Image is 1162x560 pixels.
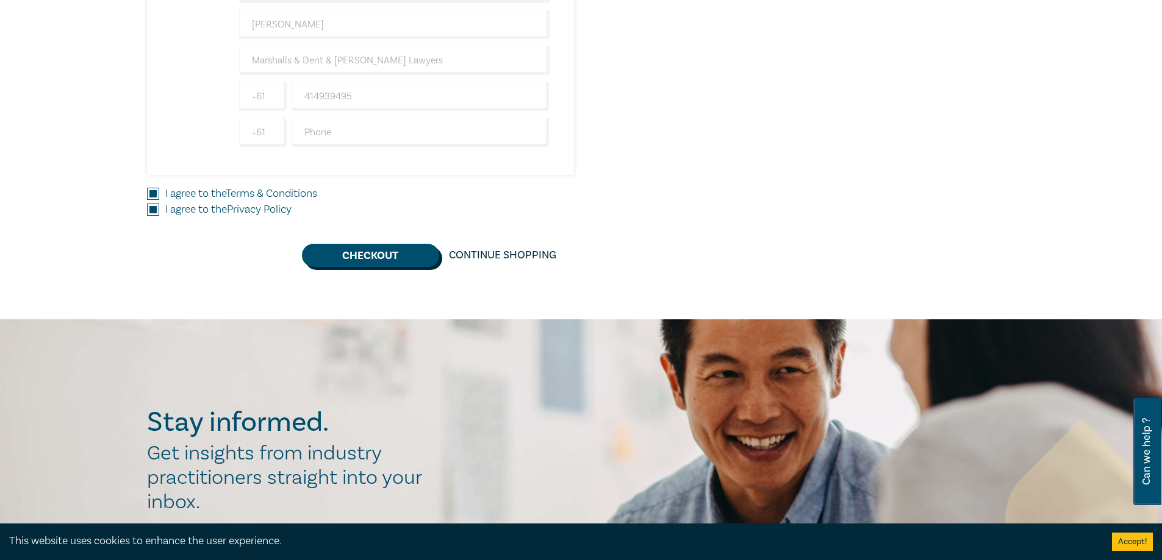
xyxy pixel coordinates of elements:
input: Mobile* [292,82,550,111]
h2: Stay informed. [147,406,435,438]
a: Continue Shopping [439,244,566,267]
span: Can we help ? [1141,405,1152,498]
a: Privacy Policy [227,202,292,216]
input: Phone [292,118,550,147]
button: Accept cookies [1112,533,1153,551]
button: Checkout [302,244,439,267]
label: I agree to the [165,186,317,202]
input: +61 [239,82,287,111]
input: +61 [239,118,287,147]
a: Terms & Conditions [226,186,317,200]
input: Company [239,46,550,75]
label: I agree to the [165,202,292,218]
input: Last Name* [239,10,550,39]
h2: Get insights from industry practitioners straight into your inbox. [147,441,435,514]
div: This website uses cookies to enhance the user experience. [9,533,1094,549]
